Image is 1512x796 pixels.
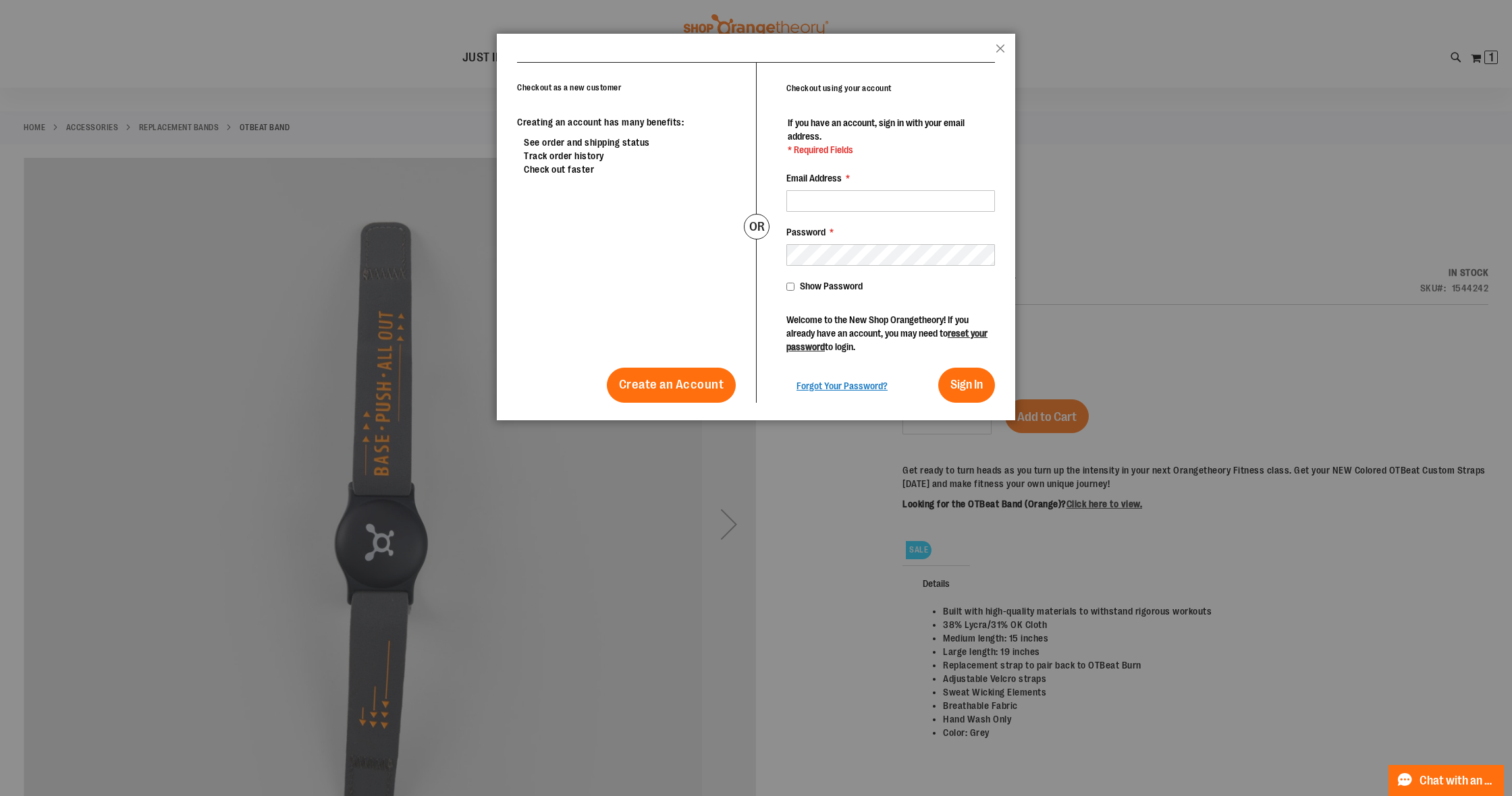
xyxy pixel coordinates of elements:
[786,227,826,237] span: Password
[524,136,736,149] li: See order and shipping status
[786,328,988,352] a: reset your password
[786,84,892,93] strong: Checkout using your account
[800,281,863,291] span: Show Password
[619,377,724,392] span: Create an Account
[517,83,621,92] strong: Checkout as a new customer
[744,214,769,239] div: or
[938,368,995,403] button: Sign In
[524,149,736,163] li: Track order history
[524,163,736,176] li: Check out faster
[786,313,995,353] p: Welcome to the New Shop Orangetheory! If you already have an account, you may need to to login.
[1388,765,1505,796] button: Chat with an Expert
[788,143,994,157] span: * Required Fields
[788,117,965,142] span: If you have an account, sign in with your email address.
[796,379,888,393] a: Forgot Your Password?
[1420,774,1496,787] span: Chat with an Expert
[786,173,842,183] span: Email Address
[517,115,736,129] p: Creating an account has many benefits:
[950,378,983,391] span: Sign In
[796,380,888,391] span: Forgot Your Password?
[607,368,736,403] a: Create an Account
